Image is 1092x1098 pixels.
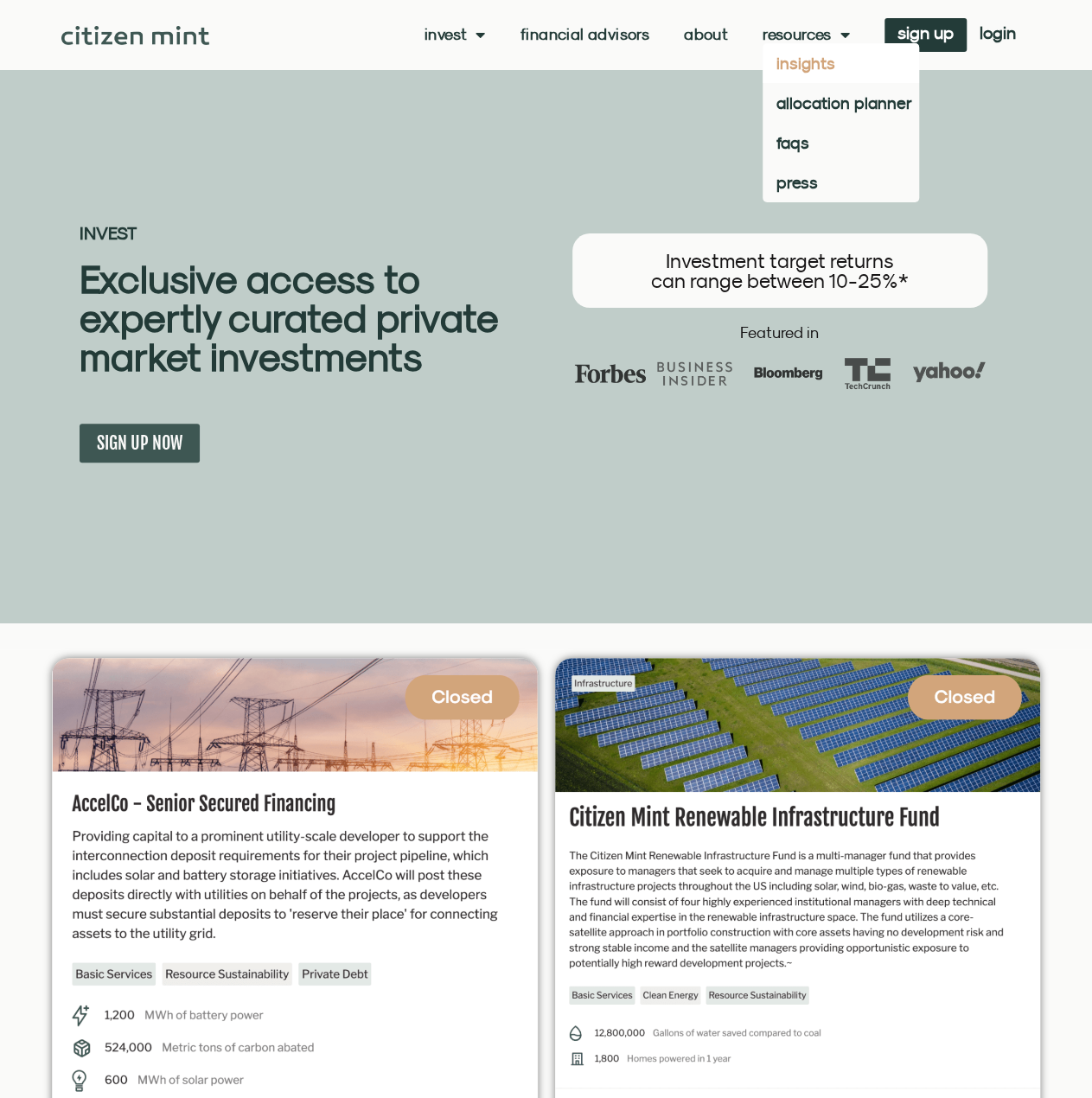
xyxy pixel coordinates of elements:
[763,43,919,83] a: insights
[967,18,1029,52] a: login
[590,251,970,290] h3: Investment target returns can range between 10-25%*
[980,27,1016,39] span: login
[425,26,486,43] a: Invest
[520,26,649,43] a: Financial Advisors
[555,325,1005,341] h2: Featured in
[763,43,919,202] ul: Resources
[763,26,850,43] a: Resources
[425,26,850,43] nav: Menu
[80,424,200,463] a: SIGN UP NOW
[61,26,209,45] img: Citizen Mint
[80,256,498,380] b: Exclusive access to expertly curated private market investments
[80,225,546,242] h2: INVEST
[763,123,919,163] a: faqs
[97,432,182,454] span: SIGN UP NOW
[897,27,954,39] span: sign up
[684,26,728,43] a: About
[763,163,919,202] a: press
[884,18,967,52] a: sign up
[763,83,919,123] a: allocation planner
